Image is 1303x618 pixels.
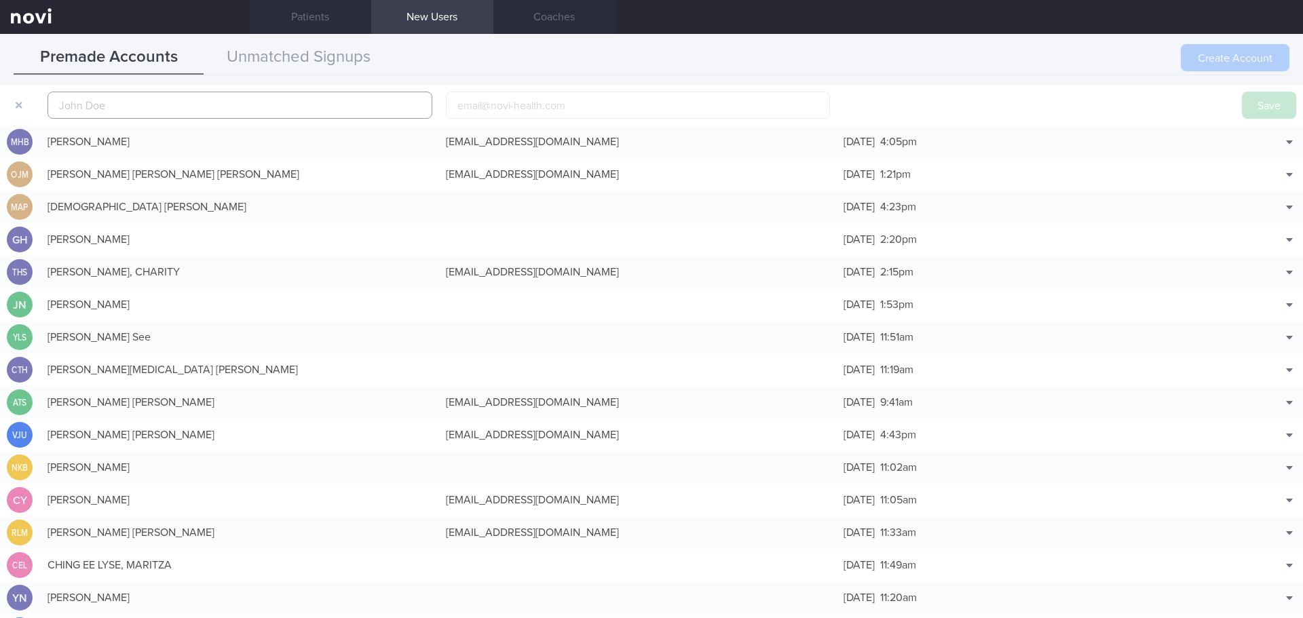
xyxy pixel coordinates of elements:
button: Premade Accounts [14,41,204,75]
input: John Doe [48,92,432,119]
div: [PERSON_NAME] [41,128,439,155]
div: [EMAIL_ADDRESS][DOMAIN_NAME] [439,421,837,448]
button: Unmatched Signups [204,41,394,75]
span: 1:53pm [880,299,913,310]
span: 4:05pm [880,136,917,147]
span: 2:15pm [880,267,913,277]
div: MHB [9,129,31,155]
span: [DATE] [844,267,875,277]
span: 11:49am [880,560,916,571]
div: [PERSON_NAME] [41,584,439,611]
div: [PERSON_NAME] [PERSON_NAME] [PERSON_NAME] [41,161,439,188]
div: [EMAIL_ADDRESS][DOMAIN_NAME] [439,389,837,416]
span: 9:41am [880,397,913,408]
div: [EMAIL_ADDRESS][DOMAIN_NAME] [439,258,837,286]
div: JN [7,292,33,318]
span: 4:23pm [880,201,916,212]
div: THS [9,259,31,286]
span: [DATE] [844,299,875,310]
div: OJM [9,161,31,188]
span: 11:02am [880,462,917,473]
span: [DATE] [844,592,875,603]
div: RLM [9,520,31,546]
span: [DATE] [844,332,875,343]
div: [EMAIL_ADDRESS][DOMAIN_NAME] [439,519,837,546]
div: YN [7,585,33,611]
div: [PERSON_NAME] [41,486,439,514]
span: [DATE] [844,397,875,408]
div: [PERSON_NAME], CHARITY [41,258,439,286]
span: [DATE] [844,429,875,440]
span: [DATE] [844,234,875,245]
span: [DATE] [844,201,875,212]
span: [DATE] [844,136,875,147]
div: [EMAIL_ADDRESS][DOMAIN_NAME] [439,128,837,155]
span: [DATE] [844,462,875,473]
span: [DATE] [844,560,875,571]
div: [PERSON_NAME] See [41,324,439,351]
span: [DATE] [844,364,875,375]
div: [PERSON_NAME] [PERSON_NAME] [41,421,439,448]
span: 11:51am [880,332,913,343]
span: [DATE] [844,527,875,538]
div: VJU [9,422,31,448]
div: [PERSON_NAME] [41,291,439,318]
span: 11:33am [880,527,916,538]
div: CEL [9,552,31,579]
span: 11:20am [880,592,917,603]
div: [PERSON_NAME][MEDICAL_DATA] [PERSON_NAME] [41,356,439,383]
span: 4:43pm [880,429,916,440]
div: CTH [9,357,31,383]
div: MAP [9,194,31,220]
div: [PERSON_NAME] [PERSON_NAME] [41,519,439,546]
span: [DATE] [844,169,875,180]
div: CY [7,487,33,514]
div: NKB [9,455,31,481]
div: ATS [9,389,31,416]
div: [PERSON_NAME] [41,454,439,481]
span: 11:19am [880,364,913,375]
span: [DATE] [844,495,875,505]
span: 1:21pm [880,169,911,180]
span: 2:20pm [880,234,917,245]
div: [EMAIL_ADDRESS][DOMAIN_NAME] [439,486,837,514]
span: 11:05am [880,495,917,505]
div: [EMAIL_ADDRESS][DOMAIN_NAME] [439,161,837,188]
div: [PERSON_NAME] [PERSON_NAME] [41,389,439,416]
div: YLS [9,324,31,351]
div: [DEMOGRAPHIC_DATA] [PERSON_NAME] [41,193,439,220]
div: [PERSON_NAME] [41,226,439,253]
input: email@novi-health.com [446,92,831,119]
div: GH [7,227,33,253]
div: CHING EE LYSE, MARITZA [41,552,439,579]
